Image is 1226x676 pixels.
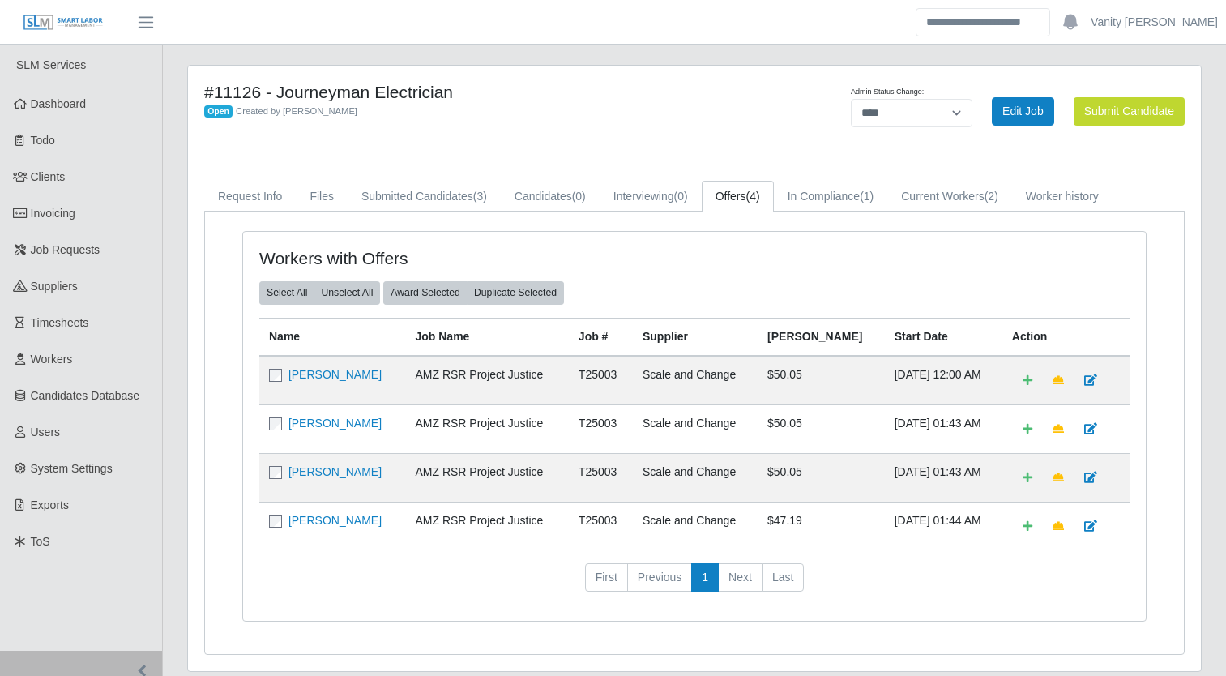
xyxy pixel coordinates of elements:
[31,316,89,329] span: Timesheets
[296,181,348,212] a: Files
[758,356,885,405] td: $50.05
[204,181,296,212] a: Request Info
[746,190,760,203] span: (4)
[758,453,885,502] td: $50.05
[405,453,568,502] td: AMZ RSR Project Justice
[405,318,568,356] th: Job Name
[758,404,885,453] td: $50.05
[569,502,633,550] td: T25003
[204,82,766,102] h4: #11126 - Journeyman Electrician
[31,389,140,402] span: Candidates Database
[31,426,61,439] span: Users
[633,502,758,550] td: Scale and Change
[758,502,885,550] td: $47.19
[405,404,568,453] td: AMZ RSR Project Justice
[236,106,357,116] span: Created by [PERSON_NAME]
[383,281,564,304] div: bulk actions
[31,280,78,293] span: Suppliers
[259,248,608,268] h4: Workers with Offers
[31,170,66,183] span: Clients
[1042,512,1074,541] a: Make Team Lead
[31,97,87,110] span: Dashboard
[259,281,314,304] button: Select All
[569,318,633,356] th: Job #
[600,181,702,212] a: Interviewing
[467,281,564,304] button: Duplicate Selected
[992,97,1054,126] a: Edit Job
[31,462,113,475] span: System Settings
[633,356,758,405] td: Scale and Change
[288,417,382,430] a: [PERSON_NAME]
[31,134,55,147] span: Todo
[1042,415,1074,443] a: Make Team Lead
[985,190,998,203] span: (2)
[851,87,924,98] label: Admin Status Change:
[383,281,468,304] button: Award Selected
[288,514,382,527] a: [PERSON_NAME]
[885,502,1002,550] td: [DATE] 01:44 AM
[633,453,758,502] td: Scale and Change
[405,356,568,405] td: AMZ RSR Project Justice
[572,190,586,203] span: (0)
[1091,14,1218,31] a: Vanity [PERSON_NAME]
[1012,366,1043,395] a: Add Default Cost Code
[314,281,380,304] button: Unselect All
[916,8,1050,36] input: Search
[23,14,104,32] img: SLM Logo
[633,404,758,453] td: Scale and Change
[885,453,1002,502] td: [DATE] 01:43 AM
[1012,181,1113,212] a: Worker history
[702,181,774,212] a: Offers
[887,181,1012,212] a: Current Workers
[860,190,874,203] span: (1)
[204,105,233,118] span: Open
[16,58,86,71] span: SLM Services
[1002,318,1130,356] th: Action
[1012,512,1043,541] a: Add Default Cost Code
[31,498,69,511] span: Exports
[569,356,633,405] td: T25003
[259,563,1130,605] nav: pagination
[1042,366,1074,395] a: Make Team Lead
[259,281,380,304] div: bulk actions
[501,181,600,212] a: Candidates
[569,453,633,502] td: T25003
[288,465,382,478] a: [PERSON_NAME]
[31,535,50,548] span: ToS
[674,190,688,203] span: (0)
[885,356,1002,405] td: [DATE] 12:00 AM
[569,404,633,453] td: T25003
[31,207,75,220] span: Invoicing
[774,181,888,212] a: In Compliance
[288,368,382,381] a: [PERSON_NAME]
[1012,415,1043,443] a: Add Default Cost Code
[691,563,719,593] a: 1
[31,243,100,256] span: Job Requests
[1012,464,1043,492] a: Add Default Cost Code
[1042,464,1074,492] a: Make Team Lead
[473,190,487,203] span: (3)
[1074,97,1185,126] button: Submit Candidate
[633,318,758,356] th: Supplier
[885,404,1002,453] td: [DATE] 01:43 AM
[31,353,73,366] span: Workers
[885,318,1002,356] th: Start Date
[758,318,885,356] th: [PERSON_NAME]
[348,181,501,212] a: Submitted Candidates
[405,502,568,550] td: AMZ RSR Project Justice
[259,318,405,356] th: Name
